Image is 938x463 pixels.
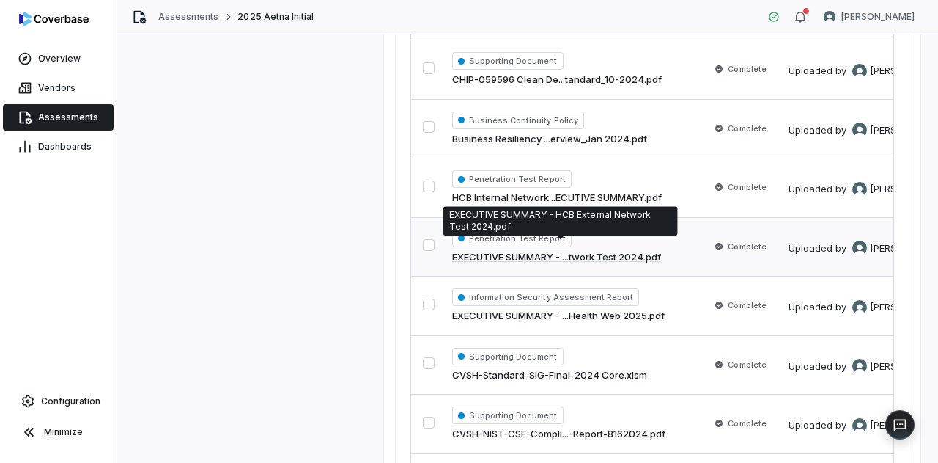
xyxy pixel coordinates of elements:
[41,395,100,407] span: Configuration
[44,426,83,438] span: Minimize
[728,299,766,311] span: Complete
[452,250,661,265] a: EXECUTIVE SUMMARY - ...twork Test 2024.pdf
[728,241,766,252] span: Complete
[452,348,564,365] span: Supporting Document
[452,230,572,247] span: Penetration Test Report
[824,11,835,23] img: Brittany Durbin avatar
[19,12,89,26] img: logo-D7KZi-bG.svg
[728,418,766,429] span: Complete
[841,11,915,23] span: [PERSON_NAME]
[38,141,92,153] span: Dashboards
[3,104,114,131] a: Assessments
[452,309,665,324] a: EXECUTIVE SUMMARY - ...Health Web 2025.pdf
[6,418,111,447] button: Minimize
[452,288,639,306] span: Information Security Assessment Report
[158,11,218,23] a: Assessments
[852,241,867,255] img: Brittany Durbin avatar
[452,368,647,383] a: CVSH-Standard-SIG-Final-2024 Core.xlsm
[852,123,867,137] img: Brittany Durbin avatar
[852,64,867,79] img: Brittany Durbin avatar
[452,427,665,442] a: CVSH-NIST-CSF-Compli...-Report-8162024.pdf
[38,112,98,123] span: Assessments
[3,75,114,101] a: Vendors
[38,53,81,65] span: Overview
[237,11,314,23] span: 2025 Aetna Initial
[728,181,766,193] span: Complete
[852,300,867,315] img: Brittany Durbin avatar
[815,6,923,28] button: Brittany Durbin avatar[PERSON_NAME]
[728,123,766,134] span: Complete
[852,418,867,433] img: Brittany Durbin avatar
[6,388,111,415] a: Configuration
[852,359,867,373] img: Brittany Durbin avatar
[452,191,662,205] a: HCB Internal Network...ECUTIVE SUMMARY.pdf
[728,63,766,75] span: Complete
[3,134,114,160] a: Dashboards
[3,45,114,72] a: Overview
[452,132,647,147] a: Business Resiliency ...erview_Jan 2024.pdf
[452,112,584,129] span: Business Continuity Policy
[852,182,867,197] img: Brittany Durbin avatar
[452,170,572,188] span: Penetration Test Report
[449,209,672,233] p: EXECUTIVE SUMMARY - HCB External Network Test 2024.pdf
[452,73,662,87] a: CHIP-059596 Clean De...tandard_10-2024.pdf
[38,82,75,94] span: Vendors
[452,407,564,424] span: Supporting Document
[452,52,564,70] span: Supporting Document
[728,359,766,371] span: Complete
